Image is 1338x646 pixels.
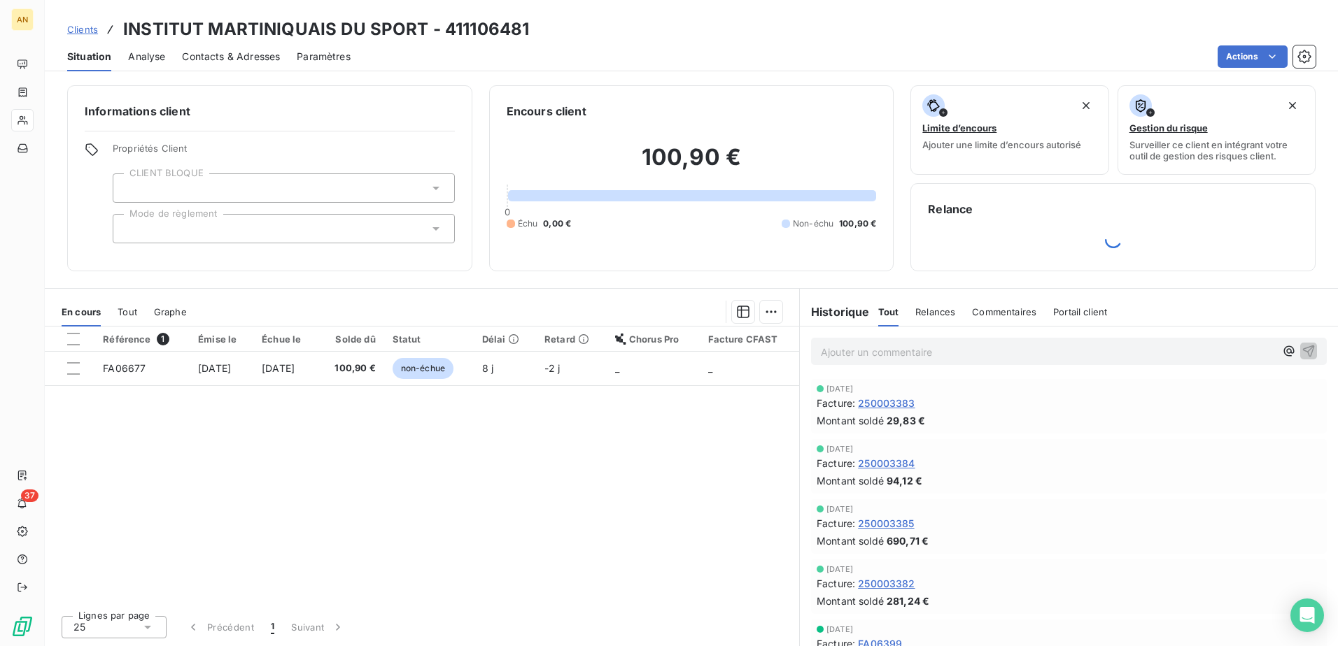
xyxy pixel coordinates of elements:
span: Propriétés Client [113,143,455,162]
button: Actions [1218,45,1288,68]
input: Ajouter une valeur [125,182,136,194]
span: 250003383 [858,396,915,410]
span: 0,00 € [543,217,571,230]
span: Facture : [817,396,855,410]
span: 1 [271,620,274,634]
div: Open Intercom Messenger [1290,598,1324,632]
span: Situation [67,50,111,64]
span: Portail client [1053,306,1107,317]
div: Délai [482,333,528,345]
button: Gestion du risqueSurveiller ce client en intégrant votre outil de gestion des risques client. [1118,85,1316,175]
span: Relances [915,306,955,317]
span: En cours [62,306,101,317]
span: 250003385 [858,516,914,531]
span: Paramètres [297,50,351,64]
span: Montant soldé [817,473,884,488]
div: Statut [393,333,465,345]
span: [DATE] [826,385,853,393]
span: Tout [878,306,899,317]
span: Tout [118,306,137,317]
span: Gestion du risque [1129,122,1208,134]
span: [DATE] [826,505,853,513]
span: 0 [505,206,510,217]
span: Clients [67,24,98,35]
span: 100,90 € [839,217,876,230]
span: 1 [157,333,169,345]
span: 250003382 [858,576,915,591]
span: 100,90 € [326,361,375,375]
span: Limite d’encours [922,122,997,134]
span: _ [615,362,619,374]
span: 281,24 € [887,594,929,608]
h6: Informations client [85,103,455,120]
span: 29,83 € [887,413,925,428]
h3: INSTITUT MARTINIQUAIS DU SPORT - 411106481 [123,17,529,42]
span: Facture : [817,456,855,471]
span: Commentaires [972,306,1036,317]
span: non-échue [393,358,453,379]
span: [DATE] [826,445,853,453]
div: Échue le [262,333,309,345]
span: [DATE] [262,362,295,374]
span: Contacts & Adresses [182,50,280,64]
span: Montant soldé [817,594,884,608]
span: [DATE] [826,625,853,633]
button: Précédent [178,612,262,642]
span: Facture : [817,516,855,531]
div: Facture CFAST [708,333,791,345]
span: -2 j [544,362,561,374]
span: Facture : [817,576,855,591]
div: Solde dû [326,333,375,345]
span: Montant soldé [817,413,884,428]
span: FA06677 [103,362,146,374]
span: 37 [21,489,38,502]
h2: 100,90 € [507,143,877,185]
div: Émise le [198,333,245,345]
span: 25 [73,620,85,634]
span: Graphe [154,306,187,317]
span: [DATE] [826,565,853,573]
span: 94,12 € [887,473,922,488]
span: 690,71 € [887,533,929,548]
h6: Relance [928,201,1298,217]
span: Non-échu [793,217,833,230]
img: Logo LeanPay [11,615,34,638]
a: Clients [67,22,98,36]
button: Limite d’encoursAjouter une limite d’encours autorisé [910,85,1108,175]
span: _ [708,362,712,374]
span: Ajouter une limite d’encours autorisé [922,139,1081,150]
input: Ajouter une valeur [125,222,136,235]
div: Chorus Pro [615,333,691,345]
span: Échu [518,217,538,230]
div: Retard [544,333,598,345]
span: [DATE] [198,362,231,374]
div: Référence [103,333,181,345]
div: AN [11,8,34,31]
span: Surveiller ce client en intégrant votre outil de gestion des risques client. [1129,139,1304,161]
button: 1 [262,612,283,642]
span: 8 j [482,362,493,374]
button: Suivant [283,612,353,642]
span: Analyse [128,50,165,64]
h6: Historique [800,303,870,320]
h6: Encours client [507,103,586,120]
span: Montant soldé [817,533,884,548]
span: 250003384 [858,456,915,471]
